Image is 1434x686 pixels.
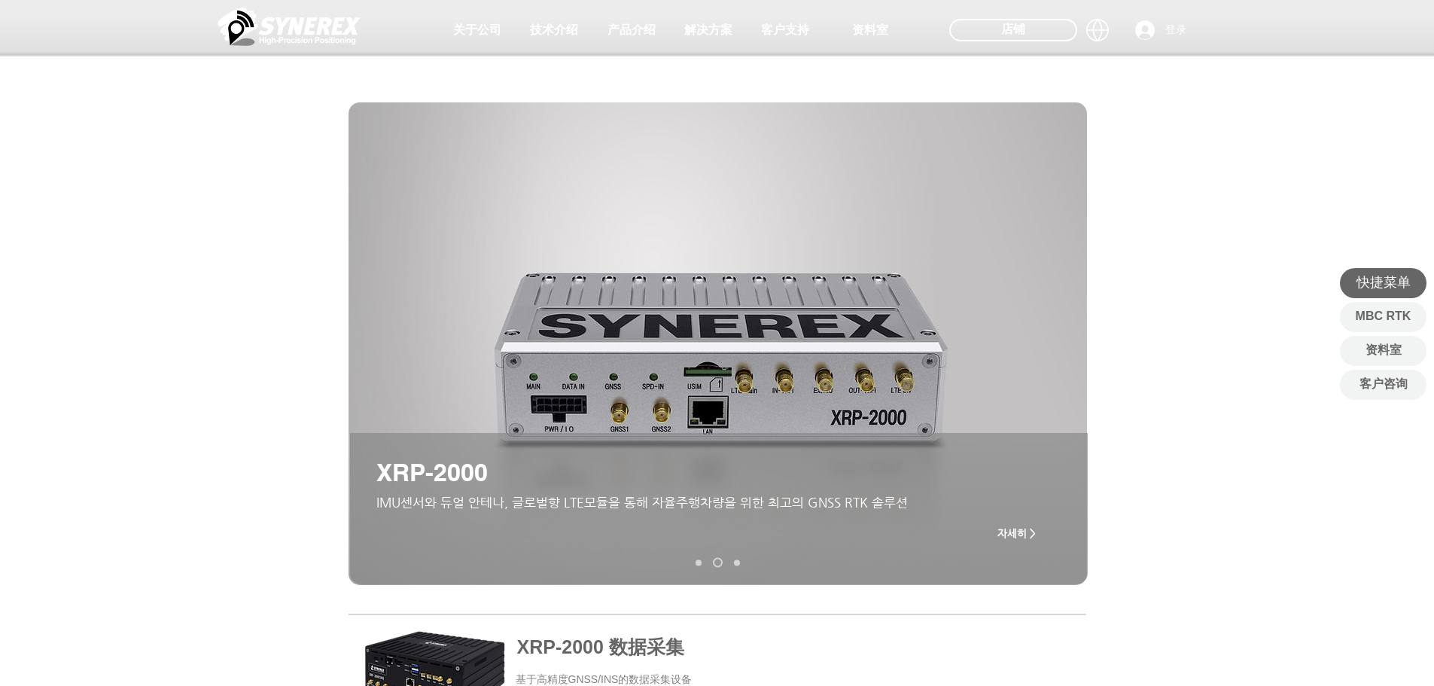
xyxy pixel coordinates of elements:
font: 店铺 [1001,23,1025,35]
nav: 滑动 [690,558,745,568]
div: 幻灯片 [349,102,1087,585]
a: XRP-2000 数据采集 [696,559,702,566]
font: 技术介绍 [530,23,578,36]
div: 快捷菜单 [1340,268,1426,298]
font: 关于公司 [453,23,501,36]
font: MBC RTK [1356,309,1411,322]
a: 资料室 [833,15,908,45]
font: 客户支持 [761,23,809,36]
font: 快捷菜单 [1356,274,1411,291]
img: Cinerex_白色_符号_地球 1.png [218,4,361,49]
span: 자세히 > [997,527,1036,539]
font: 产品介绍 [607,23,656,36]
a: 关于公司 [440,15,515,45]
iframe: Wix 聊天 [1261,621,1434,686]
font: 登录 [1165,23,1186,35]
font: 资料室 [1365,343,1402,356]
a: 解决方案 [671,15,746,45]
span: XRP-2000 [376,458,488,486]
a: MBC RTK [1340,302,1426,332]
img: XRP2000_02.jpg [349,102,1087,585]
a: 技术介绍 [516,15,592,45]
span: IMU센서와 듀얼 안테나, 글로벌향 LTE모듈을 통해 자율주행차량을 위한 최고의 GNSS RTK 솔루션​ [376,495,908,510]
a: 产品介绍 [594,15,669,45]
a: 자세히 > [987,518,1047,548]
div: 店铺 [949,19,1077,41]
a: 客户咨询 [1340,370,1426,400]
a: 客户支持 [747,15,823,45]
button: 登录 [1125,16,1197,44]
a: XRP-2000 [713,558,723,568]
font: 解决方案 [684,23,732,36]
font: 资料室 [852,23,888,36]
a: 资料室 [1340,336,1426,366]
font: 客户咨询 [1359,377,1408,390]
a: MGI-2000 [734,559,740,566]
